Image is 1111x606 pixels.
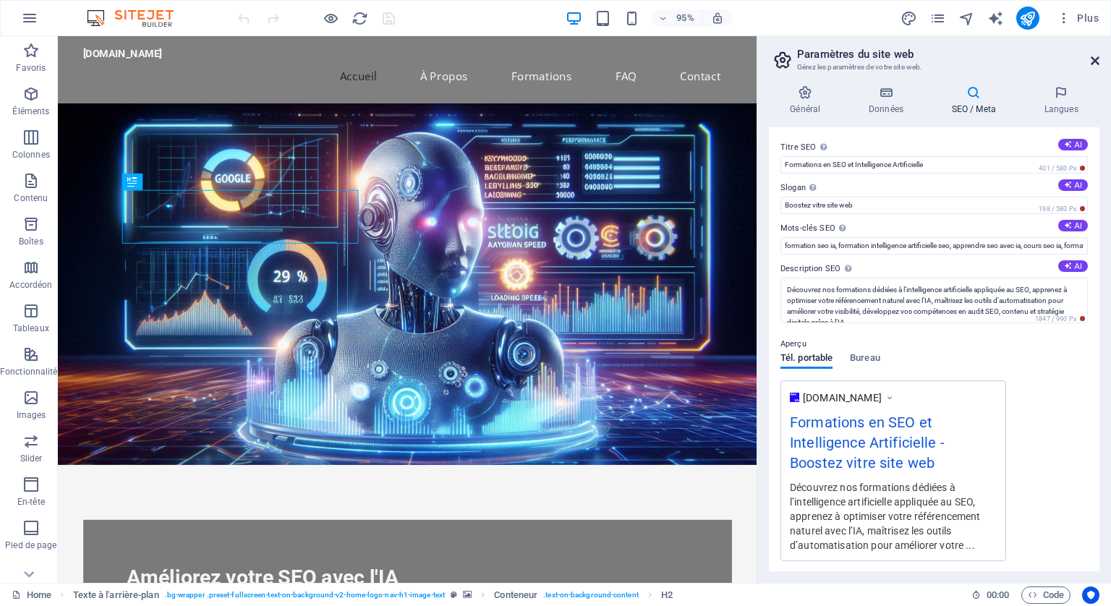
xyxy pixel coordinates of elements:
[1082,586,1099,604] button: Usercentrics
[494,586,537,604] span: Cliquez pour sélectionner. Double-cliquez pour modifier.
[14,192,48,204] p: Contenu
[780,179,1088,197] label: Slogan
[12,586,51,604] a: Cliquez pour annuler la sélection. Double-cliquez pour ouvrir Pages.
[12,106,49,117] p: Éléments
[1021,586,1070,604] button: Code
[797,48,1099,61] h2: Paramètres du site web
[1058,260,1088,272] button: Description SEO
[17,409,46,421] p: Images
[958,9,976,27] button: navigator
[16,62,46,74] p: Favoris
[901,9,918,27] button: design
[661,586,673,604] span: Cliquez pour sélectionner. Double-cliquez pour modifier.
[12,149,50,161] p: Colonnes
[769,85,848,116] h4: Général
[1028,586,1064,604] span: Code
[1057,11,1099,25] span: Plus
[987,10,1004,27] i: AI Writer
[790,411,997,480] div: Formations en SEO et Intelligence Artificielle - Boostez vitre site web
[929,9,947,27] button: pages
[19,236,43,247] p: Boîtes
[780,260,1088,278] label: Description SEO
[997,589,999,600] span: :
[790,479,997,552] div: Découvrez nos formations dédiées à l’intelligence artificielle appliquée au SEO, apprenez à optim...
[463,591,472,599] i: Cet élément contient un arrière-plan.
[1023,85,1099,116] h4: Langues
[9,279,52,291] p: Accordéon
[351,9,368,27] button: reload
[780,139,1088,156] label: Titre SEO
[1058,179,1088,191] button: Slogan
[1019,10,1036,27] i: Publier
[987,586,1009,604] span: 00 00
[987,9,1005,27] button: text_generator
[83,9,192,27] img: Editor Logo
[780,353,880,380] div: Aperçu
[711,12,724,25] i: Lors du redimensionnement, ajuster automatiquement le niveau de zoom en fonction de l'appareil sé...
[780,349,833,370] span: Tél. portable
[73,586,159,604] span: Cliquez pour sélectionner. Double-cliquez pour modifier.
[971,586,1010,604] h6: Durée de la session
[652,9,703,27] button: 95%
[165,586,445,604] span: . bg-wrapper .preset-fullscreen-text-on-background-v2-home-logo-nav-h1-image-text
[1036,204,1088,214] span: 198 / 580 Px
[673,9,697,27] h6: 95%
[850,349,880,370] span: Bureau
[451,591,457,599] i: Cet élément est une présélection personnalisable.
[797,61,1070,74] h3: Gérez les paramètres de votre site web.
[780,336,806,353] p: Aperçu
[1036,163,1088,174] span: 401 / 580 Px
[780,197,1088,214] input: Slogan...
[790,393,799,402] img: favicon-BwoAcwXgXjOmwNrXD6kX0A-DIc-xC4F1Y62FXBWIg9HBw.png
[352,10,368,27] i: Actualiser la page
[1058,139,1088,150] button: Titre SEO
[901,10,917,27] i: Design (Ctrl+Alt+Y)
[322,9,339,27] button: Cliquez ici pour quitter le mode Aperçu et poursuivre l'édition.
[930,85,1023,116] h4: SEO / Meta
[5,539,56,551] p: Pied de page
[1016,7,1039,30] button: publish
[1058,220,1088,231] button: Mots-clés SEO
[17,496,45,508] p: En-tête
[13,323,49,334] p: Tableaux
[929,10,946,27] i: Pages (Ctrl+Alt+S)
[848,85,931,116] h4: Données
[543,586,639,604] span: . text-on-background-content
[1051,7,1104,30] button: Plus
[803,391,882,405] span: [DOMAIN_NAME]
[780,220,1088,237] label: Mots-clés SEO
[1032,314,1088,324] span: 1847 / 990 Px
[20,453,43,464] p: Slider
[73,586,673,604] nav: breadcrumb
